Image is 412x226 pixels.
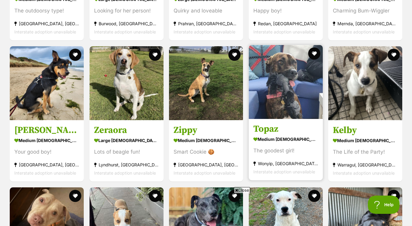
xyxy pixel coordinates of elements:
[253,29,315,34] span: Interstate adoption unavailable
[174,148,238,156] div: Smart Cookie 🍪
[333,170,395,176] span: Interstate adoption unavailable
[388,49,400,61] button: favourite
[174,7,238,15] div: Quirky and loveable
[90,46,164,120] img: Zeraora
[94,161,159,169] div: Lyndhurst, [GEOGRAPHIC_DATA]
[14,170,76,176] span: Interstate adoption unavailable
[94,124,159,136] h3: Zeraora
[333,148,398,156] div: The Life of the Party!
[94,170,156,176] span: Interstate adoption unavailable
[169,120,243,182] a: Zippy medium [DEMOGRAPHIC_DATA] Dog Smart Cookie 🍪 [GEOGRAPHIC_DATA], [GEOGRAPHIC_DATA] Interstat...
[14,161,79,169] div: [GEOGRAPHIC_DATA], [GEOGRAPHIC_DATA]
[94,29,156,34] span: Interstate adoption unavailable
[174,29,235,34] span: Interstate adoption unavailable
[174,136,238,145] div: medium [DEMOGRAPHIC_DATA] Dog
[174,124,238,136] h3: Zippy
[308,47,320,60] button: favourite
[333,161,398,169] div: Warragul, [GEOGRAPHIC_DATA]
[94,7,159,15] div: Looking for her person!
[10,120,84,182] a: [PERSON_NAME] medium [DEMOGRAPHIC_DATA] Dog Your good boy! [GEOGRAPHIC_DATA], [GEOGRAPHIC_DATA] I...
[253,159,318,168] div: Wonyip, [GEOGRAPHIC_DATA]
[333,29,395,34] span: Interstate adoption unavailable
[69,190,81,202] button: favourite
[253,147,318,155] div: The goodest girl!
[149,190,161,202] button: favourite
[333,124,398,136] h3: Kelby
[94,136,159,145] div: large [DEMOGRAPHIC_DATA] Dog
[328,120,402,182] a: Kelby medium [DEMOGRAPHIC_DATA] Dog The Life of the Party! Warragul, [GEOGRAPHIC_DATA] Interstate...
[94,19,159,28] div: Burwood, [GEOGRAPHIC_DATA]
[149,49,161,61] button: favourite
[69,49,81,61] button: favourite
[253,123,318,135] h3: Topaz
[95,196,317,223] iframe: Advertisement
[249,119,323,180] a: Topaz medium [DEMOGRAPHIC_DATA] Dog The goodest girl! Wonyip, [GEOGRAPHIC_DATA] Interstate adopti...
[253,7,318,15] div: Happy boy!
[253,19,318,28] div: Redan, [GEOGRAPHIC_DATA]
[234,187,250,193] span: Close
[333,7,398,15] div: Charming Bum-Wiggler
[308,190,320,202] button: favourite
[94,148,159,156] div: Lots of beagle fun!
[333,136,398,145] div: medium [DEMOGRAPHIC_DATA] Dog
[169,46,243,120] img: Zippy
[249,45,323,119] img: Topaz
[228,49,241,61] button: favourite
[174,170,235,176] span: Interstate adoption unavailable
[328,46,402,120] img: Kelby
[14,19,79,28] div: [GEOGRAPHIC_DATA], [GEOGRAPHIC_DATA]
[333,19,398,28] div: Mernda, [GEOGRAPHIC_DATA]
[368,196,400,214] iframe: Help Scout Beacon - Open
[14,136,79,145] div: medium [DEMOGRAPHIC_DATA] Dog
[14,148,79,156] div: Your good boy!
[14,124,79,136] h3: [PERSON_NAME]
[388,190,400,202] button: favourite
[90,120,164,182] a: Zeraora large [DEMOGRAPHIC_DATA] Dog Lots of beagle fun! Lyndhurst, [GEOGRAPHIC_DATA] Interstate ...
[253,135,318,144] div: medium [DEMOGRAPHIC_DATA] Dog
[174,161,238,169] div: [GEOGRAPHIC_DATA], [GEOGRAPHIC_DATA]
[14,29,76,34] span: Interstate adoption unavailable
[253,169,315,174] span: Interstate adoption unavailable
[10,46,84,120] img: Hennis
[174,19,238,28] div: Prahran, [GEOGRAPHIC_DATA]
[14,7,79,15] div: The outdoorsy type!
